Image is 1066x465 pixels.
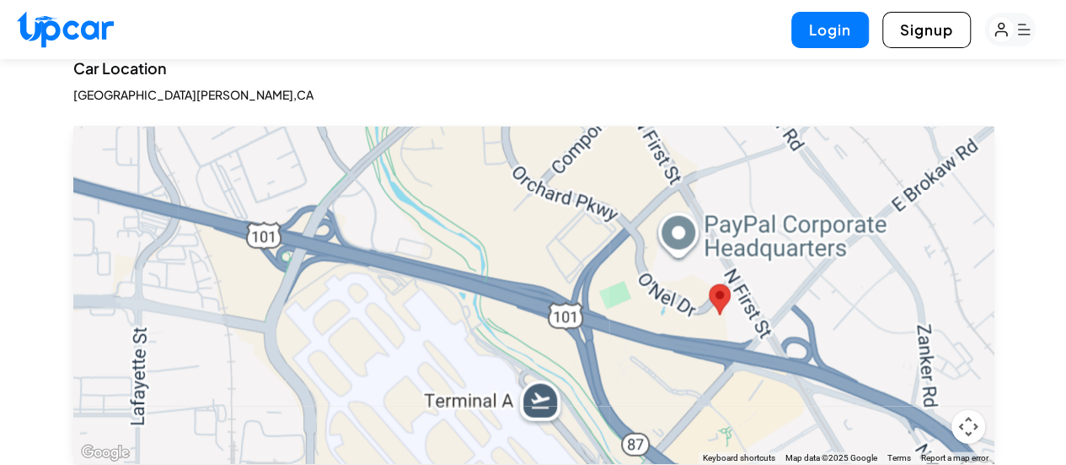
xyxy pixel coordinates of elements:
[703,452,775,464] button: Keyboard shortcuts
[78,442,133,464] img: Google
[785,453,877,462] span: Map data ©2025 Google
[882,12,971,48] button: Signup
[73,86,313,103] h2: [GEOGRAPHIC_DATA][PERSON_NAME] , CA
[921,453,988,462] a: Report a map error
[951,410,985,444] button: Map camera controls
[709,284,731,316] div: Ford Explorer 2021
[78,442,133,464] a: Open this area in Google Maps (opens a new window)
[887,453,911,462] a: Terms (opens in new tab)
[17,11,114,47] img: Upcar Logo
[73,61,167,76] h3: Car Location
[791,12,869,48] button: Login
